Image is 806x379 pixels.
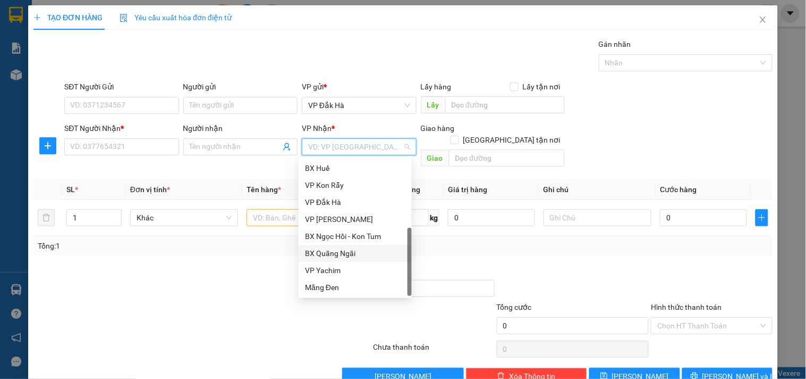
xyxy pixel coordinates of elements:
[183,81,298,93] div: Người gửi
[33,14,41,21] span: plus
[748,5,778,35] button: Close
[120,14,128,22] img: icon
[302,81,416,93] div: VP gửi
[599,40,631,48] label: Gán nhãn
[429,209,439,226] span: kg
[299,160,412,177] div: BX Huế
[299,279,412,296] div: Măng Đen
[38,240,312,252] div: Tổng: 1
[544,209,651,226] input: Ghi Chú
[137,210,232,226] span: Khác
[421,96,445,113] span: Lấy
[759,15,767,24] span: close
[39,137,56,154] button: plus
[372,341,495,360] div: Chưa thanh toán
[64,122,179,134] div: SĐT Người Nhận
[421,150,449,167] span: Giao
[120,13,232,22] span: Yêu cầu xuất hóa đơn điện tử
[299,211,412,228] div: VP Thành Thái
[651,303,722,311] label: Hình thức thanh toán
[756,213,768,222] span: plus
[40,142,56,150] span: plus
[247,209,354,226] input: VD: Bàn, Ghế
[305,162,405,174] div: BX Huế
[448,185,487,194] span: Giá trị hàng
[299,245,412,262] div: BX Quãng Ngãi
[299,177,412,194] div: VP Kon Rẫy
[283,143,291,151] span: user-add
[539,179,656,200] th: Ghi chú
[305,213,405,225] div: VP [PERSON_NAME]
[38,209,55,226] button: delete
[519,81,565,93] span: Lấy tận nơi
[33,13,103,22] span: TẠO ĐƠN HÀNG
[756,209,768,226] button: plus
[299,228,412,245] div: BX Ngọc Hồi - Kon Tum
[305,179,405,191] div: VP Kon Rẫy
[66,185,75,194] span: SL
[449,150,565,167] input: Dọc đường
[660,185,697,194] span: Cước hàng
[445,96,565,113] input: Dọc đường
[459,134,565,146] span: [GEOGRAPHIC_DATA] tận nơi
[305,196,405,208] div: VP Đắk Hà
[421,83,452,91] span: Lấy hàng
[305,265,405,276] div: VP Yachim
[497,303,532,311] span: Tổng cước
[130,185,170,194] span: Đơn vị tính
[302,124,332,133] span: VP Nhận
[247,185,281,194] span: Tên hàng
[299,194,412,211] div: VP Đắk Hà
[305,230,405,242] div: BX Ngọc Hồi - Kon Tum
[305,248,405,259] div: BX Quãng Ngãi
[183,122,298,134] div: Người nhận
[448,209,535,226] input: 0
[305,282,405,293] div: Măng Đen
[308,97,410,113] span: VP Đắk Hà
[64,81,179,93] div: SĐT Người Gửi
[421,124,455,133] span: Giao hàng
[299,262,412,279] div: VP Yachim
